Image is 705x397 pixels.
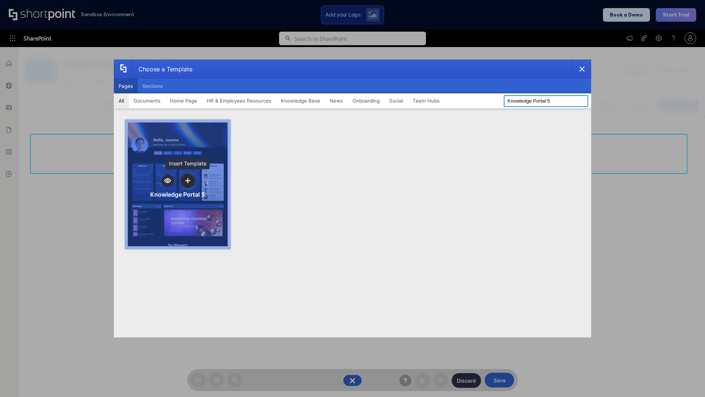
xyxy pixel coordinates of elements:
[165,93,202,108] button: Home Page
[114,93,129,108] button: All
[150,191,205,198] div: Knowledge Portal 5
[133,60,192,78] div: Choose a Template
[202,93,276,108] button: HR & Employees Resources
[408,93,444,108] button: Team Hubs
[384,93,408,108] button: Social
[325,93,348,108] button: News
[668,362,705,397] iframe: Chat Widget
[504,95,588,107] input: Search
[348,93,384,108] button: Onboarding
[138,79,167,93] button: Sections
[129,93,165,108] button: Documents
[114,60,591,337] div: template selector
[276,93,325,108] button: Knowledge Base
[114,79,138,93] button: Pages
